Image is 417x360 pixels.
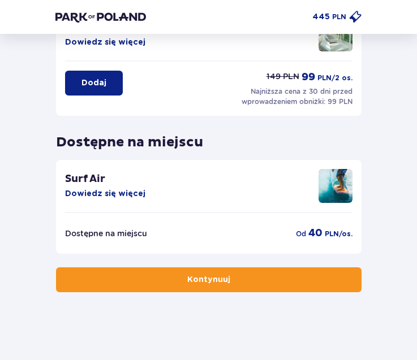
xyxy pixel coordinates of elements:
[296,229,306,239] p: od
[65,228,147,239] p: Dostępne na miejscu
[55,11,146,23] img: Park of Poland logo
[302,71,315,84] p: 99
[65,37,145,48] button: Dowiedz się więcej
[56,125,203,151] p: Dostępne na miejscu
[325,229,352,239] p: PLN /os.
[239,86,352,107] p: Najniższa cena z 30 dni przed wprowadzeniem obniżki: 99 PLN
[319,18,352,51] img: attraction
[319,169,352,203] img: attraction
[266,71,299,82] p: 149 PLN
[65,172,105,186] p: Surf Air
[56,267,362,292] button: Kontynuuj
[81,77,106,89] p: Dodaj
[312,11,330,23] p: 445
[65,188,145,199] button: Dowiedz się więcej
[308,227,323,240] p: 40
[317,73,352,83] p: PLN /2 os.
[332,12,346,22] p: PLN
[65,71,123,96] button: Dodaj
[187,274,230,285] p: Kontynuuj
